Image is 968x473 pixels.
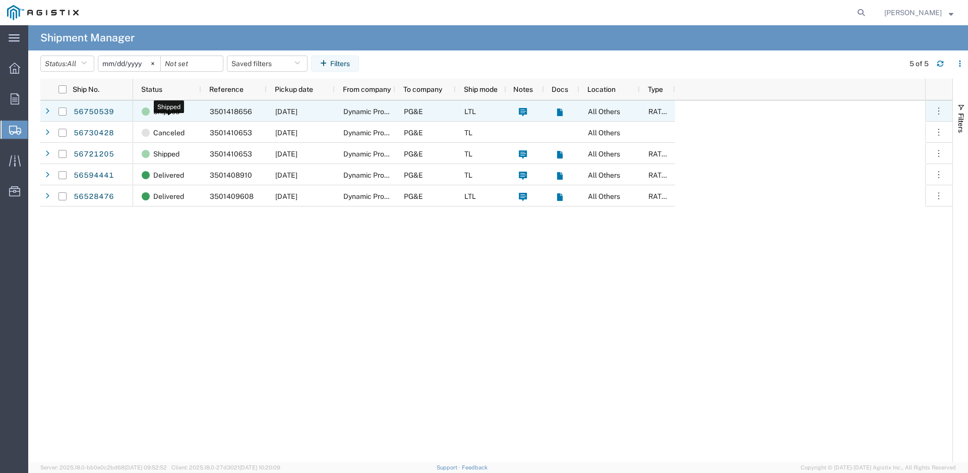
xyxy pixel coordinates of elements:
[40,56,94,72] button: Status:All
[210,108,252,116] span: 3501418656
[210,192,254,200] span: 3501409608
[552,85,568,93] span: Docs
[153,165,184,186] span: Delivered
[343,85,391,93] span: From company
[210,150,252,158] span: 3501410653
[210,129,252,137] span: 3501410653
[275,150,297,158] span: 09/04/2025
[588,108,620,116] span: All Others
[437,464,462,470] a: Support
[343,129,417,137] span: Dynamic Products, Inc.
[275,129,297,137] span: 09/05/2025
[73,168,114,184] a: 56594441
[587,85,616,93] span: Location
[404,150,423,158] span: PG&E
[648,171,671,179] span: RATED
[404,192,423,200] span: PG&E
[588,192,620,200] span: All Others
[125,464,167,470] span: [DATE] 09:52:52
[464,129,472,137] span: TL
[648,85,663,93] span: Type
[73,104,114,120] a: 56750539
[343,150,417,158] span: Dynamic Products, Inc.
[648,108,671,116] span: RATED
[588,171,620,179] span: All Others
[161,56,223,71] input: Not set
[153,143,179,165] span: Shipped
[343,192,414,200] span: Dynamic Products Inc
[884,7,942,18] span: Christy Paula Cruz
[648,192,671,200] span: RATED
[153,101,179,122] span: Shipped
[171,464,280,470] span: Client: 2025.18.0-27d3021
[73,85,99,93] span: Ship No.
[40,464,167,470] span: Server: 2025.18.0-bb0e0c2bd68
[153,186,184,207] span: Delivered
[7,5,79,20] img: logo
[464,85,498,93] span: Ship mode
[403,85,442,93] span: To company
[648,150,671,158] span: RATED
[404,108,423,116] span: PG&E
[73,125,114,141] a: 56730428
[73,189,114,205] a: 56528476
[404,129,423,137] span: PG&E
[275,192,297,200] span: 08/18/2025
[588,129,620,137] span: All Others
[209,85,244,93] span: Reference
[464,150,472,158] span: TL
[40,25,135,50] h4: Shipment Manager
[98,56,160,71] input: Not set
[464,171,472,179] span: TL
[141,85,162,93] span: Status
[910,59,929,69] div: 5 of 5
[343,171,414,179] span: Dynamic Products Inc
[275,85,313,93] span: Pickup date
[67,60,76,68] span: All
[462,464,488,470] a: Feedback
[588,150,620,158] span: All Others
[343,108,417,116] span: Dynamic Products, Inc.
[801,463,956,472] span: Copyright © [DATE]-[DATE] Agistix Inc., All Rights Reserved
[311,56,359,72] button: Filters
[464,108,476,116] span: LTL
[239,464,280,470] span: [DATE] 10:20:09
[275,171,297,179] span: 08/25/2025
[404,171,423,179] span: PG&E
[210,171,252,179] span: 3501408910
[464,192,476,200] span: LTL
[513,85,533,93] span: Notes
[153,122,185,143] span: Canceled
[957,113,965,133] span: Filters
[227,56,308,72] button: Saved filters
[884,7,954,19] button: [PERSON_NAME]
[73,146,114,163] a: 56721205
[275,108,297,116] span: 09/08/2025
